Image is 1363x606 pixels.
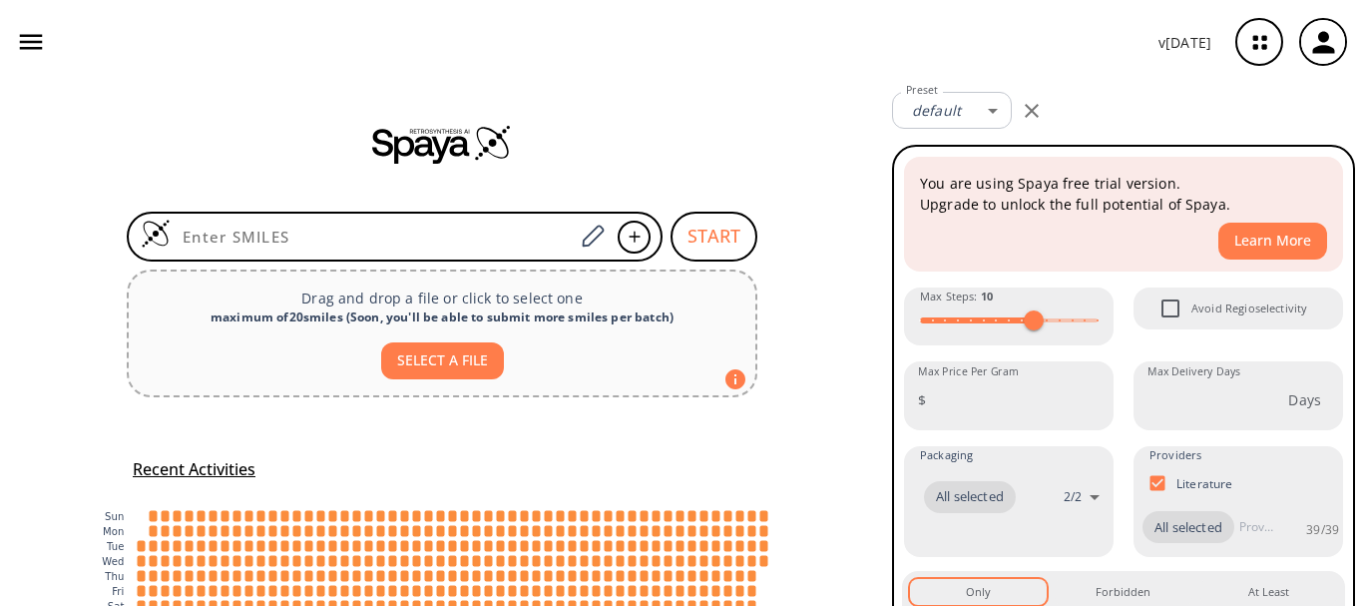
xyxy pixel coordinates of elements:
span: Providers [1149,446,1201,464]
p: 39 / 39 [1306,521,1339,538]
button: Learn More [1218,223,1327,260]
button: START [671,212,757,262]
span: Max Steps : [920,288,993,305]
div: At Least [1248,583,1289,601]
label: Max Delivery Days [1147,364,1240,379]
span: All selected [924,487,1016,507]
button: Recent Activities [125,453,263,486]
p: v [DATE] [1158,32,1211,53]
label: Preset [906,83,938,98]
p: $ [918,389,926,410]
text: Fri [112,586,124,597]
label: Max Price Per Gram [918,364,1019,379]
p: Literature [1176,475,1233,492]
button: Forbidden [1055,579,1191,605]
text: Wed [102,556,124,567]
p: Drag and drop a file or click to select one [145,288,739,308]
div: Forbidden [1096,583,1150,601]
text: Mon [103,526,125,537]
text: Sun [105,511,124,522]
div: maximum of 20 smiles ( Soon, you'll be able to submit more smiles per batch ) [145,308,739,326]
input: Enter SMILES [171,227,574,247]
button: At Least [1200,579,1337,605]
input: Provider name [1234,511,1278,543]
p: 2 / 2 [1064,488,1082,505]
span: Packaging [920,446,973,464]
div: Only [966,583,991,601]
em: default [912,101,961,120]
span: Avoid Regioselectivity [1191,300,1307,317]
span: All selected [1142,518,1234,538]
img: Logo Spaya [141,219,171,249]
text: Thu [104,571,124,582]
strong: 10 [981,289,993,303]
h5: Recent Activities [133,459,255,480]
img: Spaya logo [372,124,512,164]
text: Tue [106,541,125,552]
span: Avoid Regioselectivity [1149,288,1191,329]
button: SELECT A FILE [381,342,504,379]
p: You are using Spaya free trial version. Upgrade to unlock the full potential of Spaya. [920,173,1327,215]
button: Only [910,579,1047,605]
p: Days [1288,389,1321,410]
